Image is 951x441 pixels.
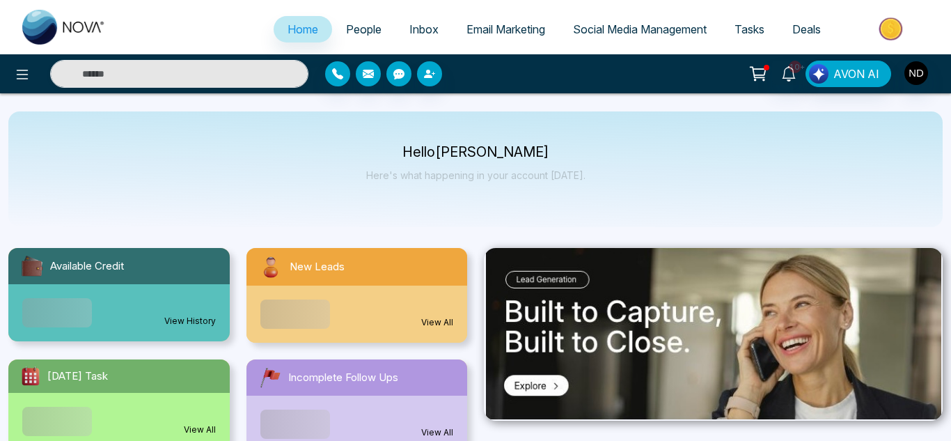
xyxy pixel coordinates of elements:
[904,61,928,85] img: User Avatar
[258,254,284,280] img: newLeads.svg
[47,369,108,385] span: [DATE] Task
[778,16,835,42] a: Deals
[22,10,106,45] img: Nova CRM Logo
[366,169,585,181] p: Here's what happening in your account [DATE].
[19,254,45,279] img: availableCredit.svg
[466,22,545,36] span: Email Marketing
[184,424,216,436] a: View All
[453,16,559,42] a: Email Marketing
[792,22,821,36] span: Deals
[274,16,332,42] a: Home
[842,13,943,45] img: Market-place.gif
[366,146,585,158] p: Hello [PERSON_NAME]
[573,22,707,36] span: Social Media Management
[395,16,453,42] a: Inbox
[409,22,439,36] span: Inbox
[164,315,216,327] a: View History
[805,61,891,87] button: AVON AI
[19,365,42,387] img: todayTask.svg
[421,316,453,329] a: View All
[258,365,283,390] img: followUps.svg
[290,259,345,275] span: New Leads
[332,16,395,42] a: People
[50,258,124,274] span: Available Credit
[346,22,382,36] span: People
[486,248,941,419] img: .
[288,370,398,386] span: Incomplete Follow Ups
[772,61,805,85] a: 10+
[421,426,453,439] a: View All
[809,64,828,84] img: Lead Flow
[238,248,476,343] a: New LeadsView All
[559,16,721,42] a: Social Media Management
[721,16,778,42] a: Tasks
[288,22,318,36] span: Home
[833,65,879,82] span: AVON AI
[789,61,801,73] span: 10+
[734,22,764,36] span: Tasks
